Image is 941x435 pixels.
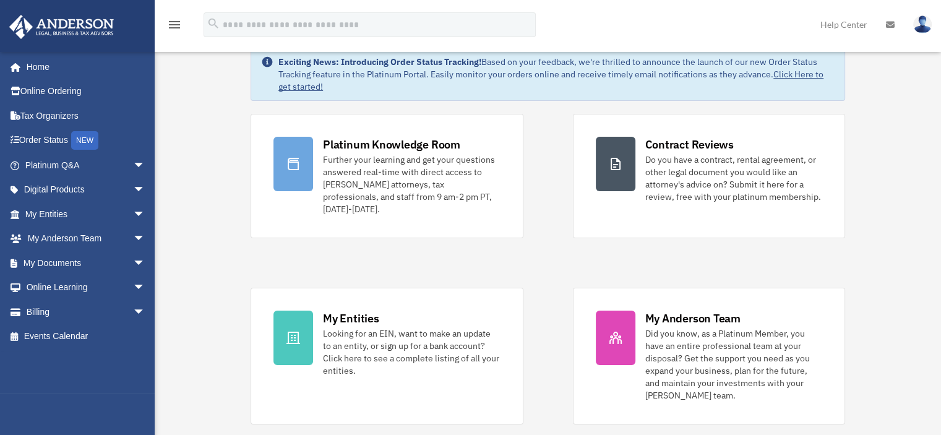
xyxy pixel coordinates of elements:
div: Contract Reviews [645,137,734,152]
div: Looking for an EIN, want to make an update to an entity, or sign up for a bank account? Click her... [323,327,500,377]
a: My Documentsarrow_drop_down [9,251,164,275]
div: My Entities [323,311,379,326]
a: My Anderson Team Did you know, as a Platinum Member, you have an entire professional team at your... [573,288,845,424]
div: NEW [71,131,98,150]
div: Further your learning and get your questions answered real-time with direct access to [PERSON_NAM... [323,153,500,215]
i: menu [167,17,182,32]
span: arrow_drop_down [133,202,158,227]
a: Tax Organizers [9,103,164,128]
div: Platinum Knowledge Room [323,137,460,152]
a: My Anderson Teamarrow_drop_down [9,226,164,251]
span: arrow_drop_down [133,299,158,325]
a: Platinum Knowledge Room Further your learning and get your questions answered real-time with dire... [251,114,523,238]
span: arrow_drop_down [133,226,158,252]
i: search [207,17,220,30]
div: Do you have a contract, rental agreement, or other legal document you would like an attorney's ad... [645,153,822,203]
img: Anderson Advisors Platinum Portal [6,15,118,39]
div: My Anderson Team [645,311,741,326]
a: Contract Reviews Do you have a contract, rental agreement, or other legal document you would like... [573,114,845,238]
a: menu [167,22,182,32]
span: arrow_drop_down [133,251,158,276]
a: Platinum Q&Aarrow_drop_down [9,153,164,178]
a: Events Calendar [9,324,164,349]
span: arrow_drop_down [133,275,158,301]
div: Did you know, as a Platinum Member, you have an entire professional team at your disposal? Get th... [645,327,822,402]
a: My Entities Looking for an EIN, want to make an update to an entity, or sign up for a bank accoun... [251,288,523,424]
strong: Exciting News: Introducing Order Status Tracking! [278,56,481,67]
a: Online Ordering [9,79,164,104]
a: Billingarrow_drop_down [9,299,164,324]
a: My Entitiesarrow_drop_down [9,202,164,226]
img: User Pic [913,15,932,33]
a: Home [9,54,158,79]
a: Order StatusNEW [9,128,164,153]
a: Online Learningarrow_drop_down [9,275,164,300]
a: Digital Productsarrow_drop_down [9,178,164,202]
span: arrow_drop_down [133,178,158,203]
span: arrow_drop_down [133,153,158,178]
a: Click Here to get started! [278,69,823,92]
div: Based on your feedback, we're thrilled to announce the launch of our new Order Status Tracking fe... [278,56,835,93]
